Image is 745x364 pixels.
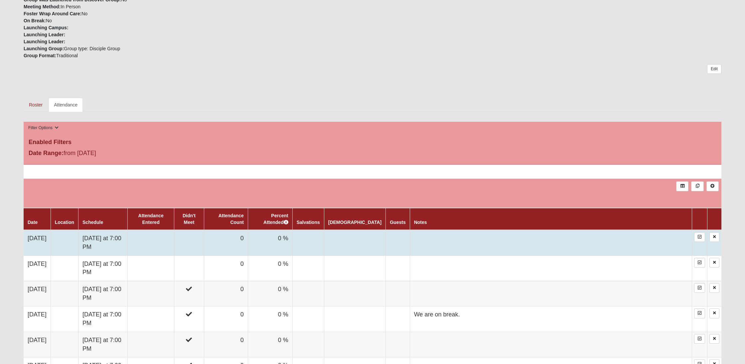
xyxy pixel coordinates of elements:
strong: Launching Leader: [24,32,65,37]
a: Delete [709,334,719,344]
td: 0 % [248,281,292,306]
td: [DATE] at 7:00 PM [78,256,128,281]
td: 0 [204,332,248,357]
a: Attendance Entered [138,213,164,225]
td: [DATE] at 7:00 PM [78,230,128,256]
strong: Meeting Method: [24,4,61,9]
td: 0 [204,256,248,281]
a: Location [55,220,74,225]
td: [DATE] [24,306,51,332]
a: Enter Attendance [694,232,705,242]
a: Notes [414,220,427,225]
a: Didn't Meet [183,213,196,225]
strong: Group Format: [24,53,56,58]
a: Alt+N [706,181,719,191]
td: [DATE] [24,281,51,306]
td: [DATE] [24,230,51,256]
a: Enter Attendance [694,334,705,344]
a: Date [28,220,38,225]
a: Delete [709,308,719,318]
a: Enter Attendance [694,308,705,318]
td: 0 [204,230,248,256]
button: Filter Options [26,124,61,131]
a: Roster [24,98,48,112]
div: from [DATE] [24,149,256,159]
td: 0 % [248,230,292,256]
td: [DATE] at 7:00 PM [78,281,128,306]
strong: Launching Group: [24,46,64,51]
a: Export to Excel [676,181,688,191]
td: [DATE] [24,332,51,357]
a: Percent Attended [263,213,288,225]
td: [DATE] at 7:00 PM [78,306,128,332]
label: Date Range: [29,149,64,158]
td: 0 [204,306,248,332]
td: 0 % [248,306,292,332]
h4: Enabled Filters [29,139,716,146]
a: Delete [709,258,719,268]
strong: Foster Wrap Around Care: [24,11,81,16]
a: Attendance [49,98,83,112]
a: Schedule [82,220,103,225]
a: Enter Attendance [694,283,705,293]
td: [DATE] [24,256,51,281]
strong: Launching Campus: [24,25,69,30]
a: Delete [709,232,719,242]
td: 0 % [248,256,292,281]
a: Delete [709,283,719,293]
td: [DATE] at 7:00 PM [78,332,128,357]
a: Edit [707,64,721,74]
td: 0 [204,281,248,306]
th: [DEMOGRAPHIC_DATA] [324,208,385,230]
th: Guests [386,208,410,230]
th: Salvations [292,208,324,230]
td: We are on break. [410,306,692,332]
strong: On Break: [24,18,46,23]
a: Merge Records into Merge Template [691,181,703,191]
a: Enter Attendance [694,258,705,268]
strong: Launching Leader: [24,39,65,44]
a: Attendance Count [219,213,244,225]
td: 0 % [248,332,292,357]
